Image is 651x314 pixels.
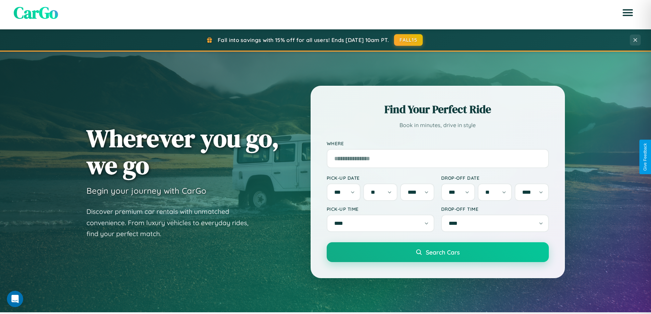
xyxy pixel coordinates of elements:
[327,175,434,181] label: Pick-up Date
[86,206,257,240] p: Discover premium car rentals with unmatched convenience. From luxury vehicles to everyday rides, ...
[441,175,549,181] label: Drop-off Date
[327,206,434,212] label: Pick-up Time
[14,1,58,24] span: CarGo
[643,143,648,171] div: Give Feedback
[394,34,423,46] button: FALL15
[426,248,460,256] span: Search Cars
[218,37,389,43] span: Fall into savings with 15% off for all users! Ends [DATE] 10am PT.
[86,125,279,179] h1: Wherever you go, we go
[327,102,549,117] h2: Find Your Perfect Ride
[7,291,23,307] iframe: Intercom live chat
[441,206,549,212] label: Drop-off Time
[327,120,549,130] p: Book in minutes, drive in style
[618,3,637,22] button: Open menu
[327,242,549,262] button: Search Cars
[327,140,549,146] label: Where
[86,186,206,196] h3: Begin your journey with CarGo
